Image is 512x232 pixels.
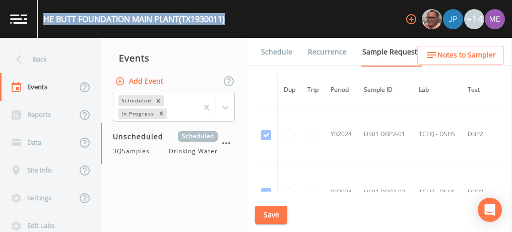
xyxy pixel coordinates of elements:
th: Test [462,75,503,105]
span: Unscheduled [113,131,170,142]
span: Scheduled [178,131,218,142]
button: Add Event [113,72,167,91]
a: Sample Requests [361,38,422,67]
div: Scheduled [118,95,153,106]
td: YR2024 [325,105,358,163]
div: Joshua gere Paul [442,9,464,29]
a: Recurrence [306,38,348,66]
div: +14 [464,9,484,29]
div: Events [101,45,247,71]
button: Notes to Sampler [417,46,504,65]
img: d4d65db7c401dd99d63b7ad86343d265 [485,9,505,29]
th: Trip [301,75,325,105]
button: Save [255,206,287,224]
div: Mike Franklin [421,9,442,29]
div: Remove Scheduled [153,95,164,106]
img: logo [10,14,27,24]
th: Lab [413,75,462,105]
td: DS01 DBP2-02 [358,163,413,221]
td: DS01 DBP2-01 [358,105,413,163]
span: 3QSamples [113,147,156,156]
th: Sample ID [358,75,413,105]
a: UnscheduledScheduled3QSamplesDrinking Water [101,123,247,164]
div: HE BUTT FOUNDATION MAIN PLANT (TX1930011) [43,13,225,25]
img: e2d790fa78825a4bb76dcb6ab311d44c [422,9,442,29]
img: 41241ef155101aa6d92a04480b0d0000 [443,9,463,29]
a: Schedule [260,38,294,66]
a: Forms [260,66,283,94]
td: TCEQ - DSHS [413,163,462,221]
th: Period [325,75,358,105]
div: In Progress [118,108,156,119]
span: Drinking Water [169,147,218,156]
td: DBP2 [462,105,503,163]
td: TCEQ - DSHS [413,105,462,163]
div: Remove In Progress [156,108,167,119]
th: Dup [278,75,302,105]
a: COC Details [435,38,478,66]
td: DBP2 [462,163,503,221]
div: Open Intercom Messenger [478,198,502,222]
span: Notes to Sampler [437,49,496,62]
td: YR2024 [325,163,358,221]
